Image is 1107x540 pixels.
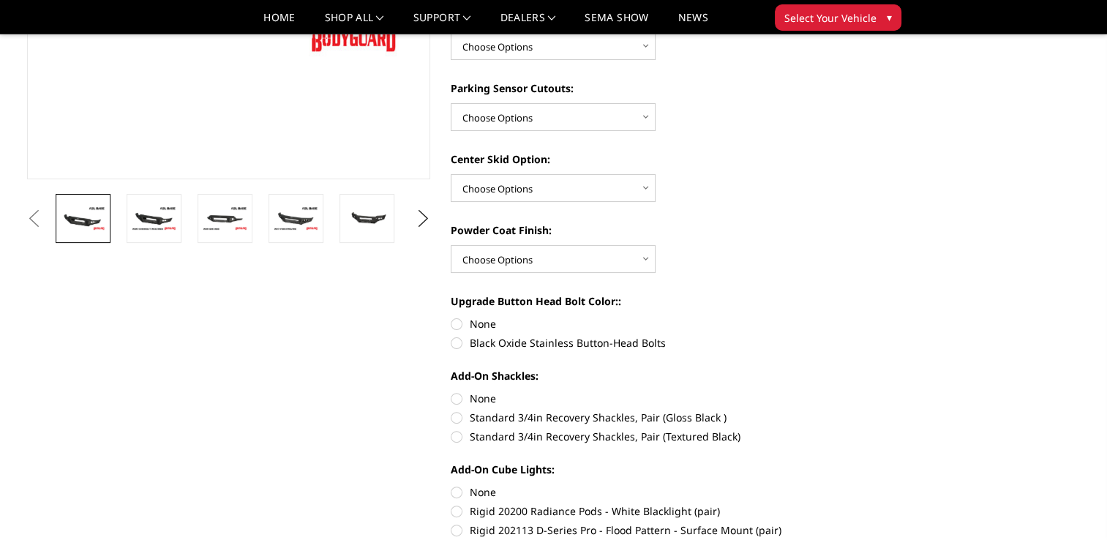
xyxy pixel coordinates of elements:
[325,12,384,34] a: shop all
[451,462,855,477] label: Add-On Cube Lights:
[451,151,855,167] label: Center Skid Option:
[451,522,855,538] label: Rigid 202113 D-Series Pro - Flood Pattern - Surface Mount (pair)
[451,410,855,425] label: Standard 3/4in Recovery Shackles, Pair (Gloss Black )
[451,484,855,500] label: None
[678,12,708,34] a: News
[60,206,106,231] img: A2L Series - Base Front Bumper (Non Winch)
[412,208,434,230] button: Next
[451,368,855,383] label: Add-On Shackles:
[500,12,556,34] a: Dealers
[273,206,319,231] img: A2L Series - Base Front Bumper (Non Winch)
[784,10,877,26] span: Select Your Vehicle
[202,206,248,231] img: A2L Series - Base Front Bumper (Non Winch)
[131,206,177,231] img: A2L Series - Base Front Bumper (Non Winch)
[887,10,892,25] span: ▾
[451,503,855,519] label: Rigid 20200 Radiance Pods - White Blacklight (pair)
[451,335,855,350] label: Black Oxide Stainless Button-Head Bolts
[451,293,855,309] label: Upgrade Button Head Bolt Color::
[451,222,855,238] label: Powder Coat Finish:
[585,12,648,34] a: SEMA Show
[344,208,390,229] img: A2L Series - Base Front Bumper (Non Winch)
[23,208,45,230] button: Previous
[451,80,855,96] label: Parking Sensor Cutouts:
[451,391,855,406] label: None
[451,316,855,331] label: None
[451,429,855,444] label: Standard 3/4in Recovery Shackles, Pair (Textured Black)
[775,4,901,31] button: Select Your Vehicle
[263,12,295,34] a: Home
[413,12,471,34] a: Support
